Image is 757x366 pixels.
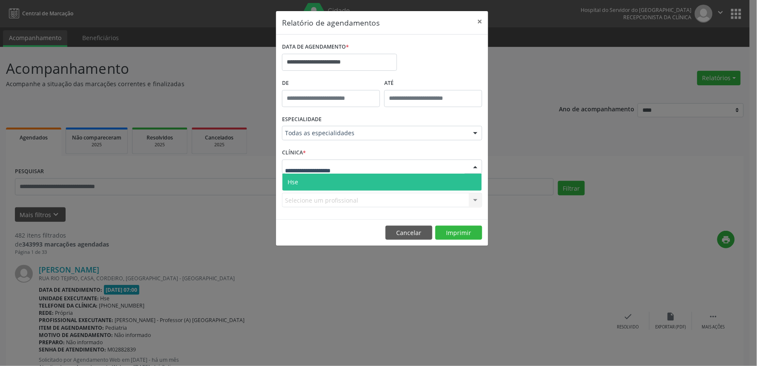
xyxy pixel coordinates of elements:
button: Close [471,11,488,32]
label: ESPECIALIDADE [282,113,322,126]
label: DATA DE AGENDAMENTO [282,41,349,54]
span: Todas as especialidades [285,129,465,137]
button: Cancelar [386,226,432,240]
button: Imprimir [435,226,482,240]
label: CLÍNICA [282,146,306,160]
label: ATÉ [384,77,482,90]
span: Hse [288,178,298,186]
h5: Relatório de agendamentos [282,17,380,28]
label: De [282,77,380,90]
